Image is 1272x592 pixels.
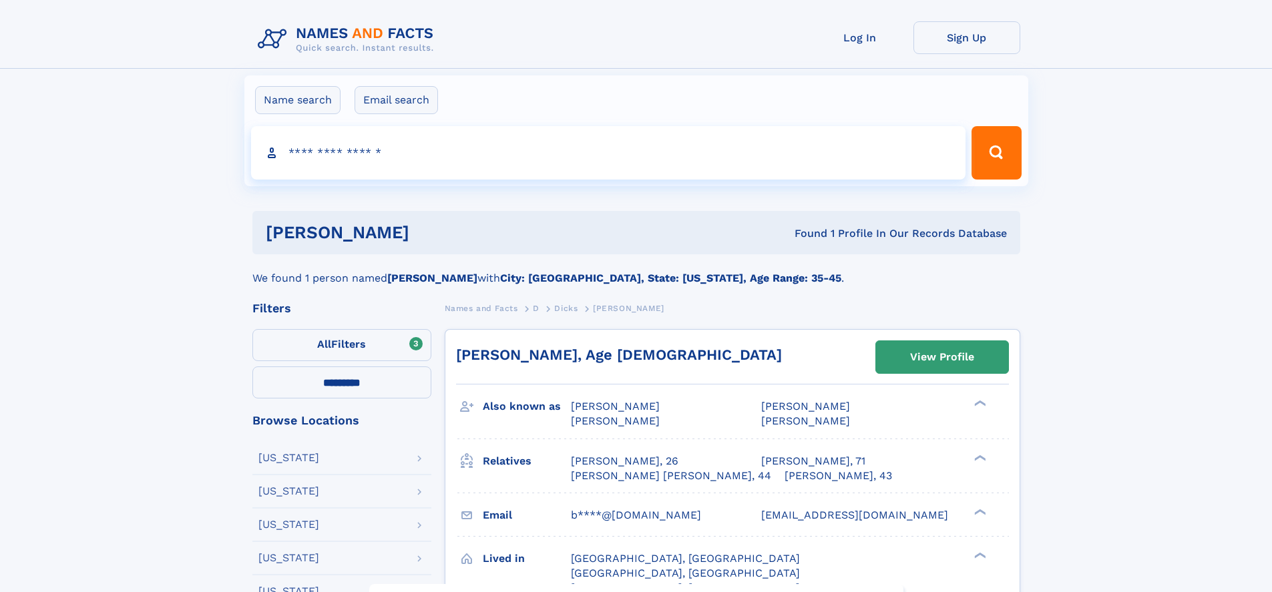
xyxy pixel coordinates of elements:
[761,454,865,469] a: [PERSON_NAME], 71
[910,342,974,372] div: View Profile
[255,86,341,114] label: Name search
[533,300,540,316] a: D
[483,395,571,418] h3: Also known as
[972,126,1021,180] button: Search Button
[602,226,1007,241] div: Found 1 Profile In Our Records Database
[258,453,319,463] div: [US_STATE]
[971,551,987,559] div: ❯
[971,507,987,516] div: ❯
[252,414,431,426] div: Browse Locations
[571,400,660,412] span: [PERSON_NAME]
[571,552,800,565] span: [GEOGRAPHIC_DATA], [GEOGRAPHIC_DATA]
[483,504,571,527] h3: Email
[571,567,800,579] span: [GEOGRAPHIC_DATA], [GEOGRAPHIC_DATA]
[913,21,1020,54] a: Sign Up
[252,254,1020,286] div: We found 1 person named with .
[761,400,850,412] span: [PERSON_NAME]
[876,341,1008,373] a: View Profile
[761,509,948,521] span: [EMAIL_ADDRESS][DOMAIN_NAME]
[483,450,571,473] h3: Relatives
[554,300,578,316] a: Dicks
[355,86,438,114] label: Email search
[258,486,319,497] div: [US_STATE]
[258,553,319,563] div: [US_STATE]
[571,469,771,483] a: [PERSON_NAME] [PERSON_NAME], 44
[266,224,602,241] h1: [PERSON_NAME]
[971,453,987,462] div: ❯
[571,414,660,427] span: [PERSON_NAME]
[554,304,578,313] span: Dicks
[252,302,431,314] div: Filters
[251,126,966,180] input: search input
[317,338,331,350] span: All
[533,304,540,313] span: D
[483,547,571,570] h3: Lived in
[456,346,782,363] a: [PERSON_NAME], Age [DEMOGRAPHIC_DATA]
[593,304,664,313] span: [PERSON_NAME]
[571,454,678,469] a: [PERSON_NAME], 26
[785,469,892,483] a: [PERSON_NAME], 43
[387,272,477,284] b: [PERSON_NAME]
[761,414,850,427] span: [PERSON_NAME]
[258,519,319,530] div: [US_STATE]
[807,21,913,54] a: Log In
[252,329,431,361] label: Filters
[971,399,987,408] div: ❯
[252,21,445,57] img: Logo Names and Facts
[445,300,518,316] a: Names and Facts
[500,272,841,284] b: City: [GEOGRAPHIC_DATA], State: [US_STATE], Age Range: 35-45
